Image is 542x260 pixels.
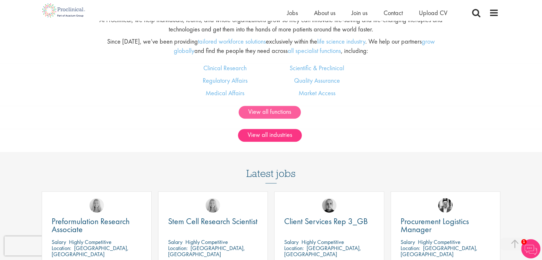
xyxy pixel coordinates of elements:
a: Jobs [287,9,298,17]
span: Location: [284,244,304,252]
img: Chatbot [521,239,540,258]
span: Salary [52,238,66,246]
a: Contact [384,9,403,17]
span: Salary [284,238,299,246]
img: Edward Little [438,198,453,213]
span: Salary [401,238,415,246]
span: Client Services Rep 3_GB [284,216,368,227]
span: 1 [521,239,527,245]
a: grow globally [174,37,435,55]
a: View all functions [239,106,301,119]
a: Upload CV [419,9,447,17]
a: Stem Cell Research Scientist [168,217,258,225]
a: Preformulation Research Associate [52,217,142,233]
a: Clinical Research [203,64,247,72]
span: Procurement Logistics Manager [401,216,469,235]
a: tailored workforce solutions [198,37,266,46]
p: [GEOGRAPHIC_DATA], [GEOGRAPHIC_DATA] [401,244,478,258]
h3: Latest jobs [246,152,296,183]
span: Salary [168,238,182,246]
p: Since [DATE], we’ve been providing exclusively within the . We help our partners and find the peo... [92,37,450,55]
a: View all industries [238,129,302,142]
span: Preformulation Research Associate [52,216,130,235]
a: Scientific & Preclinical [290,64,344,72]
span: Location: [401,244,420,252]
a: Procurement Logistics Manager [401,217,491,233]
img: Shannon Briggs [206,198,220,213]
a: life science industry [317,37,365,46]
a: About us [314,9,335,17]
p: [GEOGRAPHIC_DATA], [GEOGRAPHIC_DATA] [168,244,245,258]
p: [GEOGRAPHIC_DATA], [GEOGRAPHIC_DATA] [52,244,129,258]
p: Highly Competitive [301,238,344,246]
a: all specialist functions [288,46,341,55]
p: At Proclinical, we help individuals, teams, and whole organizations grow so they can innovate lif... [92,15,450,34]
img: Shannon Briggs [89,198,104,213]
a: Quality Assurance [294,76,340,85]
a: Client Services Rep 3_GB [284,217,374,225]
a: Join us [351,9,368,17]
p: Highly Competitive [69,238,112,246]
span: Stem Cell Research Scientist [168,216,258,227]
iframe: reCAPTCHA [4,236,87,256]
span: Location: [168,244,188,252]
a: Market Access [299,89,335,97]
a: Medical Affairs [206,89,244,97]
a: Regulatory Affairs [203,76,248,85]
img: Harry Budge [322,198,336,213]
p: Highly Competitive [185,238,228,246]
span: Location: [52,244,71,252]
p: Highly Competitive [418,238,461,246]
p: [GEOGRAPHIC_DATA], [GEOGRAPHIC_DATA] [284,244,361,258]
